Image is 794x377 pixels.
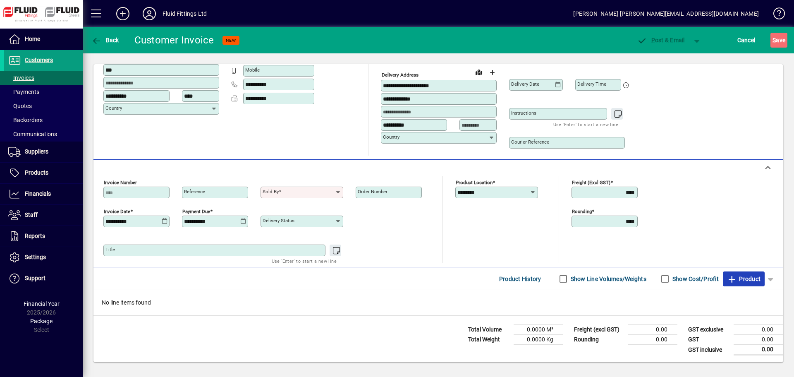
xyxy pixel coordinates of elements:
[511,81,539,87] mat-label: Delivery date
[8,89,39,95] span: Payments
[93,290,783,315] div: No line items found
[464,335,514,345] td: Total Weight
[4,268,83,289] a: Support
[110,6,136,21] button: Add
[89,33,121,48] button: Back
[4,142,83,162] a: Suppliers
[25,169,48,176] span: Products
[25,57,53,63] span: Customers
[4,205,83,226] a: Staff
[496,271,545,286] button: Product History
[25,211,38,218] span: Staff
[772,34,785,47] span: ave
[456,180,493,185] mat-label: Product location
[383,134,399,140] mat-label: Country
[83,33,128,48] app-page-header-button: Back
[272,256,337,266] mat-hint: Use 'Enter' to start a new line
[104,209,130,214] mat-label: Invoice date
[4,247,83,268] a: Settings
[737,34,756,47] span: Cancel
[25,275,45,281] span: Support
[24,300,60,307] span: Financial Year
[772,37,776,43] span: S
[263,218,294,223] mat-label: Delivery status
[464,325,514,335] td: Total Volume
[30,318,53,324] span: Package
[723,271,765,286] button: Product
[4,85,83,99] a: Payments
[4,71,83,85] a: Invoices
[734,335,783,345] td: 0.00
[4,29,83,50] a: Home
[472,65,485,79] a: View on map
[25,190,51,197] span: Financials
[727,272,761,286] span: Product
[163,7,207,20] div: Fluid Fittings Ltd
[4,113,83,127] a: Backorders
[628,335,677,345] td: 0.00
[684,345,734,355] td: GST inclusive
[105,247,115,252] mat-label: Title
[226,38,236,43] span: NEW
[570,325,628,335] td: Freight (excl GST)
[735,33,758,48] button: Cancel
[628,325,677,335] td: 0.00
[4,226,83,247] a: Reports
[25,148,48,155] span: Suppliers
[4,99,83,113] a: Quotes
[553,120,618,129] mat-hint: Use 'Enter' to start a new line
[136,6,163,21] button: Profile
[572,180,610,185] mat-label: Freight (excl GST)
[358,189,387,195] mat-label: Order number
[770,33,787,48] button: Save
[105,105,122,111] mat-label: Country
[8,103,32,109] span: Quotes
[684,325,734,335] td: GST exclusive
[485,66,499,79] button: Choose address
[182,209,210,214] mat-label: Payment due
[734,345,783,355] td: 0.00
[569,275,646,283] label: Show Line Volumes/Weights
[577,81,606,87] mat-label: Delivery time
[514,335,563,345] td: 0.0000 Kg
[245,67,260,73] mat-label: Mobile
[25,233,45,239] span: Reports
[637,37,685,43] span: ost & Email
[573,7,759,20] div: [PERSON_NAME] [PERSON_NAME][EMAIL_ADDRESS][DOMAIN_NAME]
[8,74,34,81] span: Invoices
[511,139,549,145] mat-label: Courier Reference
[734,325,783,335] td: 0.00
[4,127,83,141] a: Communications
[91,37,119,43] span: Back
[511,110,536,116] mat-label: Instructions
[671,275,719,283] label: Show Cost/Profit
[184,189,205,195] mat-label: Reference
[651,37,655,43] span: P
[25,36,40,42] span: Home
[684,335,734,345] td: GST
[134,34,214,47] div: Customer Invoice
[25,254,46,260] span: Settings
[4,184,83,204] a: Financials
[572,209,592,214] mat-label: Rounding
[514,325,563,335] td: 0.0000 M³
[4,163,83,183] a: Products
[8,117,43,123] span: Backorders
[499,272,541,286] span: Product History
[633,33,689,48] button: Post & Email
[767,2,784,29] a: Knowledge Base
[263,189,279,195] mat-label: Sold by
[104,180,137,185] mat-label: Invoice number
[8,131,57,137] span: Communications
[570,335,628,345] td: Rounding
